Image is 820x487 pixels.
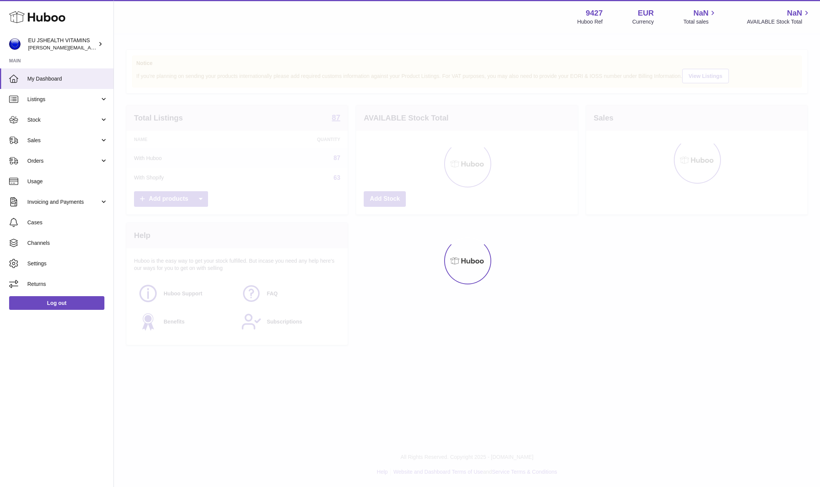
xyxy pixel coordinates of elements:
span: NaN [693,8,708,18]
span: Sales [27,137,100,144]
span: Total sales [683,18,717,25]
span: My Dashboard [27,75,108,82]
span: Stock [27,116,100,124]
span: [PERSON_NAME][EMAIL_ADDRESS][DOMAIN_NAME] [28,44,152,51]
span: Usage [27,178,108,185]
span: NaN [787,8,802,18]
strong: EUR [638,8,654,18]
span: Channels [27,240,108,247]
span: Orders [27,157,100,165]
span: Settings [27,260,108,267]
div: EU JSHEALTH VITAMINS [28,37,96,51]
span: Invoicing and Payments [27,198,100,206]
a: NaN AVAILABLE Stock Total [747,8,811,25]
span: Returns [27,281,108,288]
img: laura@jessicasepel.com [9,38,20,50]
div: Huboo Ref [577,18,603,25]
span: Listings [27,96,100,103]
a: Log out [9,296,104,310]
span: Cases [27,219,108,226]
strong: 9427 [586,8,603,18]
div: Currency [632,18,654,25]
a: NaN Total sales [683,8,717,25]
span: AVAILABLE Stock Total [747,18,811,25]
